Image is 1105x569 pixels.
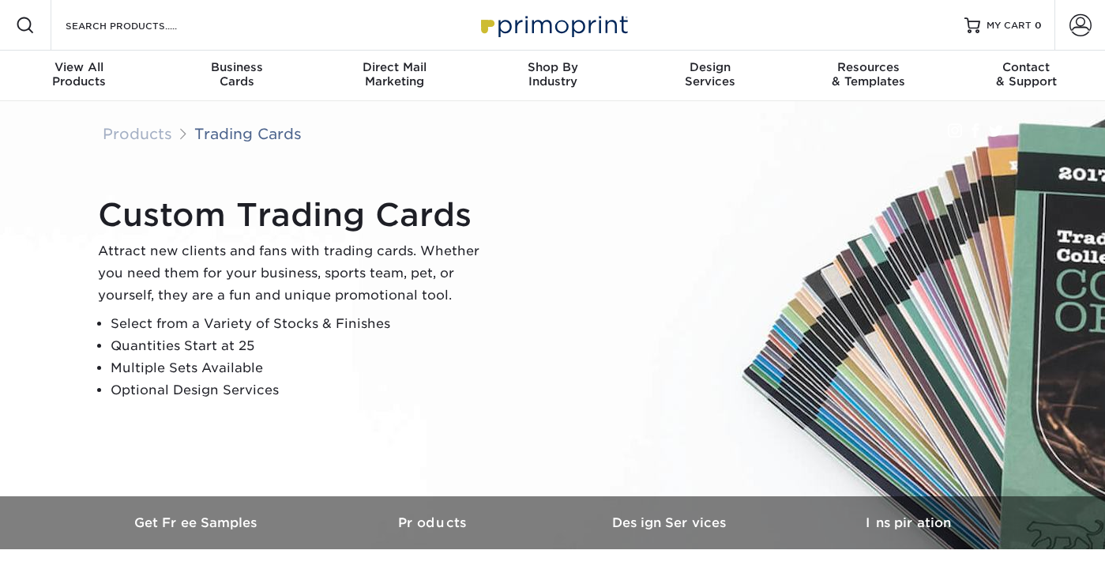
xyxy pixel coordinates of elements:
[98,196,493,234] h1: Custom Trading Cards
[789,60,947,89] div: & Templates
[79,515,316,530] h3: Get Free Samples
[947,60,1105,89] div: & Support
[789,51,947,101] a: Resources& Templates
[474,8,632,42] img: Primoprint
[158,60,316,89] div: Cards
[79,496,316,549] a: Get Free Samples
[111,335,493,357] li: Quantities Start at 25
[790,496,1027,549] a: Inspiration
[474,60,632,89] div: Industry
[316,496,553,549] a: Products
[194,125,302,142] a: Trading Cards
[947,60,1105,74] span: Contact
[98,240,493,307] p: Attract new clients and fans with trading cards. Whether you need them for your business, sports ...
[111,379,493,401] li: Optional Design Services
[631,51,789,101] a: DesignServices
[111,357,493,379] li: Multiple Sets Available
[947,51,1105,101] a: Contact& Support
[316,515,553,530] h3: Products
[158,60,316,74] span: Business
[631,60,789,74] span: Design
[1035,20,1042,31] span: 0
[987,19,1032,32] span: MY CART
[474,60,632,74] span: Shop By
[553,515,790,530] h3: Design Services
[316,51,474,101] a: Direct MailMarketing
[790,515,1027,530] h3: Inspiration
[789,60,947,74] span: Resources
[103,125,172,142] a: Products
[64,16,218,35] input: SEARCH PRODUCTS.....
[111,313,493,335] li: Select from a Variety of Stocks & Finishes
[158,51,316,101] a: BusinessCards
[316,60,474,89] div: Marketing
[631,60,789,89] div: Services
[553,496,790,549] a: Design Services
[474,51,632,101] a: Shop ByIndustry
[316,60,474,74] span: Direct Mail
